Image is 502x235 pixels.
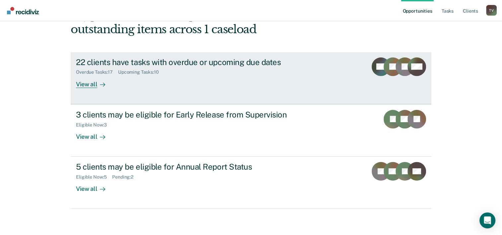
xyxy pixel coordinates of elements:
a: 3 clients may be eligible for Early Release from SupervisionEligible Now:3View all [71,104,431,157]
a: 5 clients may be eligible for Annual Report StatusEligible Now:5Pending:2View all [71,157,431,209]
div: View all [76,75,113,88]
div: 22 clients have tasks with overdue or upcoming due dates [76,57,309,67]
div: 3 clients may be eligible for Early Release from Supervision [76,110,309,119]
div: Open Intercom Messenger [479,212,495,228]
div: 5 clients may be eligible for Annual Report Status [76,162,309,172]
button: Profile dropdown button [486,5,497,16]
div: View all [76,127,113,140]
div: Hi, [PERSON_NAME]. We’ve found some outstanding items across 1 caseload [71,9,359,36]
div: T V [486,5,497,16]
div: Eligible Now : 3 [76,122,112,128]
div: Overdue Tasks : 17 [76,69,118,75]
div: Eligible Now : 5 [76,174,112,180]
a: 22 clients have tasks with overdue or upcoming due datesOverdue Tasks:17Upcoming Tasks:10View all [71,52,431,104]
div: Upcoming Tasks : 10 [118,69,164,75]
div: Pending : 2 [112,174,139,180]
img: Recidiviz [7,7,39,14]
div: View all [76,180,113,193]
